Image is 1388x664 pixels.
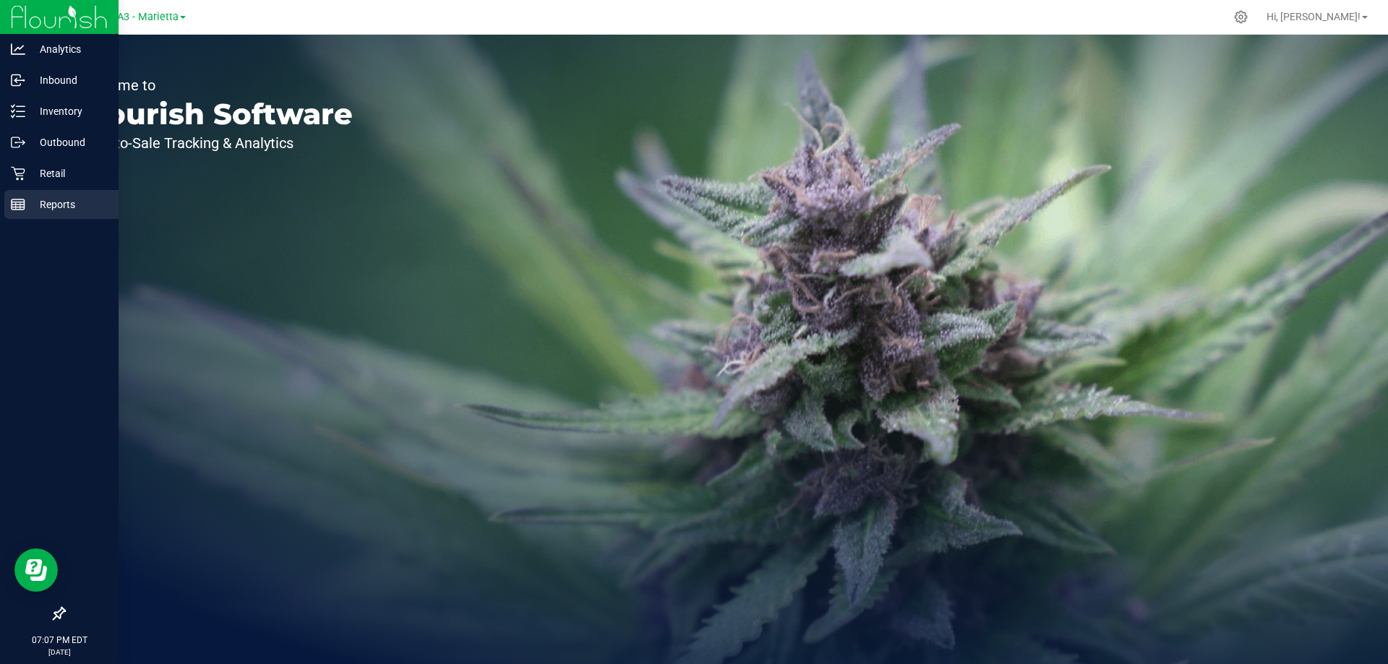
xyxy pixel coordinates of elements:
[11,166,25,181] inline-svg: Retail
[11,42,25,56] inline-svg: Analytics
[78,100,353,129] p: Flourish Software
[25,72,112,89] p: Inbound
[25,196,112,213] p: Reports
[78,78,353,92] p: Welcome to
[11,73,25,87] inline-svg: Inbound
[25,103,112,120] p: Inventory
[7,647,112,657] p: [DATE]
[11,197,25,212] inline-svg: Reports
[25,134,112,151] p: Outbound
[11,104,25,118] inline-svg: Inventory
[14,548,58,592] iframe: Resource center
[110,11,179,23] span: GA3 - Marietta
[7,634,112,647] p: 07:07 PM EDT
[78,136,353,150] p: Seed-to-Sale Tracking & Analytics
[11,135,25,150] inline-svg: Outbound
[1232,10,1250,24] div: Manage settings
[25,165,112,182] p: Retail
[1267,11,1361,22] span: Hi, [PERSON_NAME]!
[25,40,112,58] p: Analytics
